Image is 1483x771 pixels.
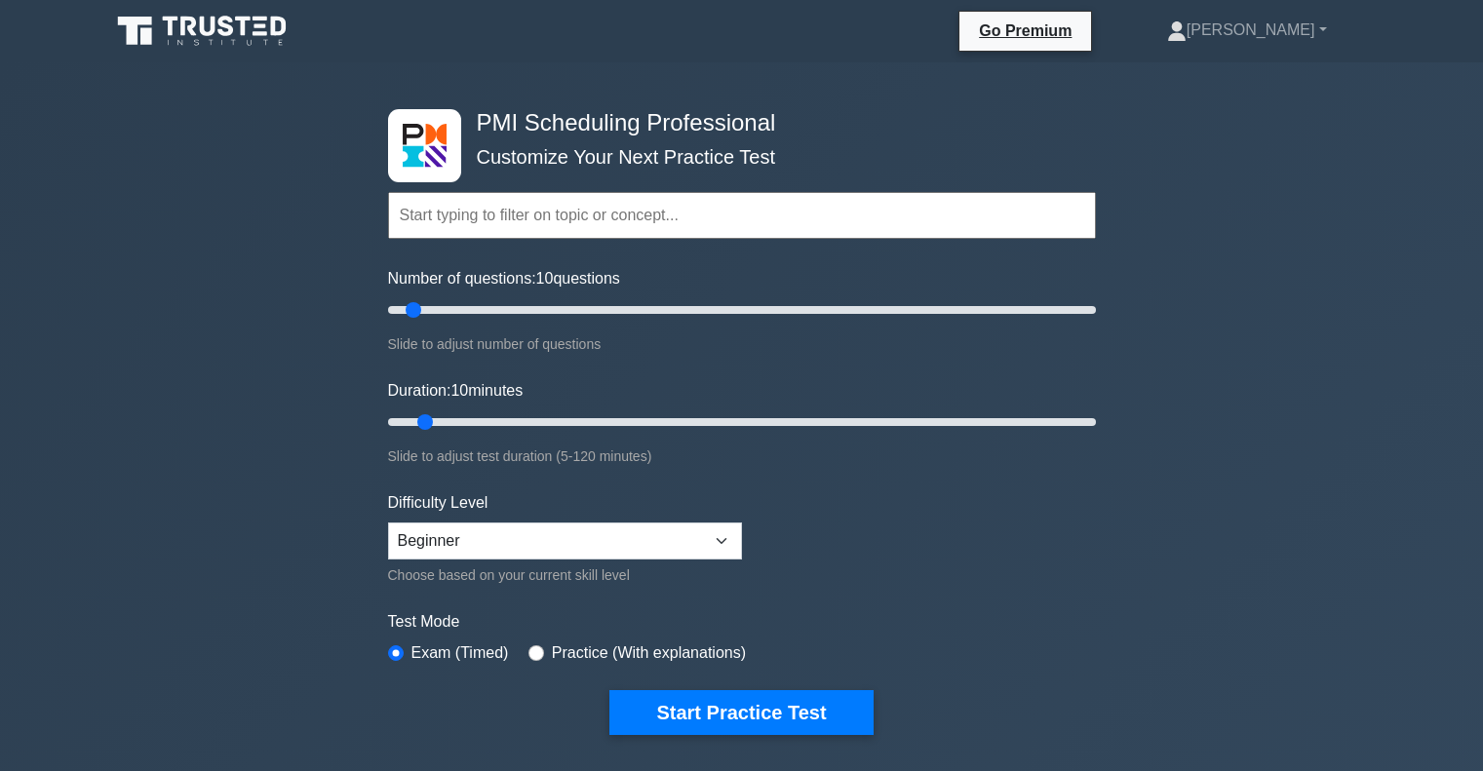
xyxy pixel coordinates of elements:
[388,563,742,587] div: Choose based on your current skill level
[388,379,524,403] label: Duration: minutes
[388,610,1096,634] label: Test Mode
[450,382,468,399] span: 10
[609,690,873,735] button: Start Practice Test
[1120,11,1374,50] a: [PERSON_NAME]
[411,641,509,665] label: Exam (Timed)
[552,641,746,665] label: Practice (With explanations)
[388,192,1096,239] input: Start typing to filter on topic or concept...
[388,491,488,515] label: Difficulty Level
[536,270,554,287] span: 10
[469,109,1000,137] h4: PMI Scheduling Professional
[388,267,620,290] label: Number of questions: questions
[388,332,1096,356] div: Slide to adjust number of questions
[967,19,1083,43] a: Go Premium
[388,444,1096,468] div: Slide to adjust test duration (5-120 minutes)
